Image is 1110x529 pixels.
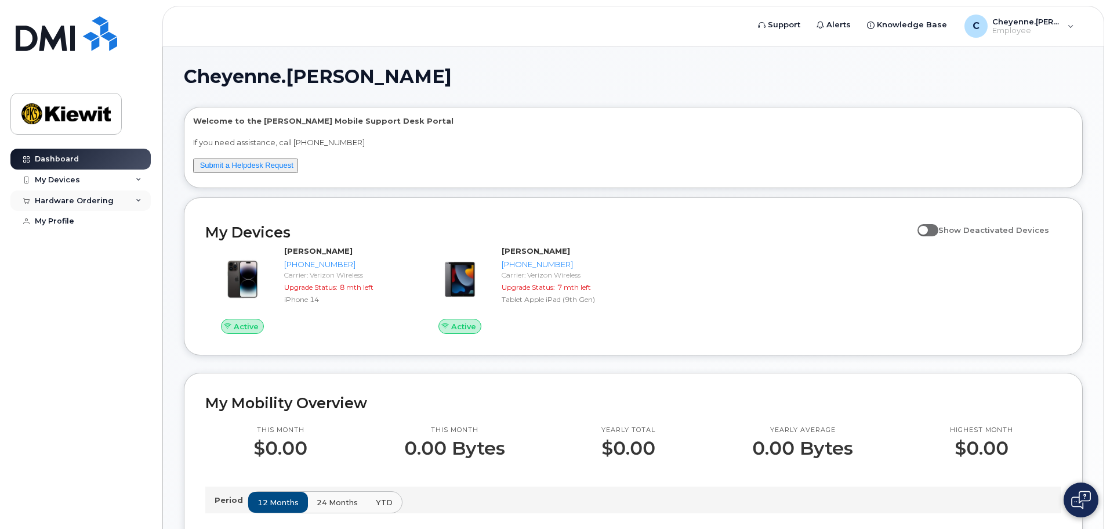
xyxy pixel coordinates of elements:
img: Open chat [1071,491,1091,509]
a: Submit a Helpdesk Request [200,161,293,170]
input: Show Deactivated Devices [917,219,927,228]
p: This month [404,426,505,435]
span: YTD [376,497,393,508]
div: Carrier: Verizon Wireless [502,270,622,280]
p: 0.00 Bytes [752,438,853,459]
span: 8 mth left [340,283,373,292]
p: $0.00 [601,438,655,459]
p: This month [253,426,307,435]
p: 0.00 Bytes [404,438,505,459]
button: Submit a Helpdesk Request [193,159,298,173]
p: Yearly total [601,426,655,435]
div: [PHONE_NUMBER] [284,259,404,270]
span: 24 months [317,497,358,508]
span: Show Deactivated Devices [938,225,1049,235]
p: $0.00 [253,438,307,459]
div: [PHONE_NUMBER] [502,259,622,270]
div: Carrier: Verizon Wireless [284,270,404,280]
a: Active[PERSON_NAME][PHONE_NUMBER]Carrier: Verizon WirelessUpgrade Status:7 mth leftTablet Apple i... [423,246,626,334]
p: Yearly average [752,426,853,435]
span: Upgrade Status: [284,283,338,292]
span: Active [234,321,259,332]
div: iPhone 14 [284,294,404,304]
p: Period [215,495,248,506]
span: 7 mth left [557,283,591,292]
span: Cheyenne.[PERSON_NAME] [184,68,452,85]
p: $0.00 [950,438,1013,459]
span: Active [451,321,476,332]
strong: [PERSON_NAME] [284,246,353,255]
img: image20231002-3703462-17fd4bd.jpeg [432,251,488,307]
div: Tablet Apple iPad (9th Gen) [502,294,622,304]
h2: My Mobility Overview [205,394,1061,412]
p: Highest month [950,426,1013,435]
p: Welcome to the [PERSON_NAME] Mobile Support Desk Portal [193,116,1073,127]
p: If you need assistance, call [PHONE_NUMBER] [193,137,1073,148]
h2: My Devices [205,224,912,241]
span: Upgrade Status: [502,283,555,292]
strong: [PERSON_NAME] [502,246,570,255]
a: Active[PERSON_NAME][PHONE_NUMBER]Carrier: Verizon WirelessUpgrade Status:8 mth leftiPhone 14 [205,246,409,334]
img: image20231002-3703462-njx0qo.jpeg [215,251,270,307]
